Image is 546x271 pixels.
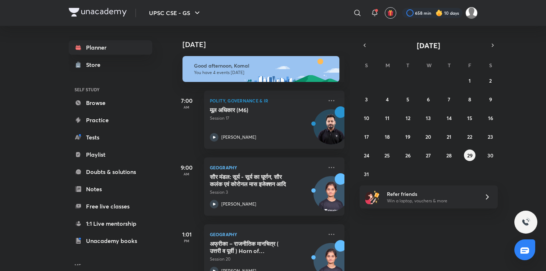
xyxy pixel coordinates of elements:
[361,150,372,161] button: August 24, 2025
[364,171,369,178] abbr: August 31, 2025
[385,115,389,121] abbr: August 11, 2025
[172,239,201,243] p: PM
[406,62,409,69] abbr: Tuesday
[384,152,390,159] abbr: August 25, 2025
[485,131,496,142] button: August 23, 2025
[489,62,492,69] abbr: Saturday
[210,96,323,105] p: Polity, Governance & IR
[364,115,369,121] abbr: August 10, 2025
[210,230,323,239] p: Geography
[387,10,394,16] img: avatar
[464,131,475,142] button: August 22, 2025
[364,133,369,140] abbr: August 17, 2025
[69,113,152,127] a: Practice
[464,150,475,161] button: August 29, 2025
[485,150,496,161] button: August 30, 2025
[172,163,201,172] h5: 9:00
[382,131,393,142] button: August 18, 2025
[69,165,152,179] a: Doubts & solutions
[365,190,380,204] img: referral
[443,93,455,105] button: August 7, 2025
[405,133,410,140] abbr: August 19, 2025
[364,152,369,159] abbr: August 24, 2025
[448,62,451,69] abbr: Thursday
[448,96,450,103] abbr: August 7, 2025
[485,93,496,105] button: August 9, 2025
[443,150,455,161] button: August 28, 2025
[382,93,393,105] button: August 4, 2025
[402,93,414,105] button: August 5, 2025
[361,131,372,142] button: August 17, 2025
[172,172,201,176] p: AM
[69,130,152,144] a: Tests
[210,189,323,196] p: Session 3
[210,115,323,121] p: Session 17
[464,112,475,124] button: August 15, 2025
[69,58,152,72] a: Store
[447,133,451,140] abbr: August 21, 2025
[172,105,201,109] p: AM
[172,96,201,105] h5: 7:00
[402,150,414,161] button: August 26, 2025
[427,96,430,103] abbr: August 6, 2025
[485,112,496,124] button: August 16, 2025
[436,9,443,17] img: streak
[489,77,492,84] abbr: August 2, 2025
[488,133,493,140] abbr: August 23, 2025
[405,152,411,159] abbr: August 26, 2025
[86,60,105,69] div: Store
[468,96,471,103] abbr: August 8, 2025
[489,96,492,103] abbr: August 9, 2025
[427,62,432,69] abbr: Wednesday
[69,216,152,231] a: 1:1 Live mentorship
[69,96,152,110] a: Browse
[210,256,323,262] p: Session 20
[386,96,389,103] abbr: August 4, 2025
[314,113,348,148] img: Avatar
[465,7,478,19] img: Komal
[425,133,431,140] abbr: August 20, 2025
[172,230,201,239] h5: 1:01
[522,218,530,226] img: ttu
[69,83,152,96] h6: SELF STUDY
[361,168,372,180] button: August 31, 2025
[387,198,475,204] p: Win a laptop, vouchers & more
[221,201,256,207] p: [PERSON_NAME]
[385,133,390,140] abbr: August 18, 2025
[210,173,299,188] h5: सौर मंडल: सूर्य - सूर्य का घूर्णन, सौर कलंक एवं कोरोनल मास इजेक्‍शन आदि
[426,152,431,159] abbr: August 27, 2025
[406,96,409,103] abbr: August 5, 2025
[423,131,434,142] button: August 20, 2025
[447,115,452,121] abbr: August 14, 2025
[69,40,152,55] a: Planner
[182,40,352,49] h4: [DATE]
[361,112,372,124] button: August 10, 2025
[382,150,393,161] button: August 25, 2025
[469,77,471,84] abbr: August 1, 2025
[426,115,431,121] abbr: August 13, 2025
[194,70,333,75] p: You have 4 events [DATE]
[467,115,472,121] abbr: August 15, 2025
[485,75,496,86] button: August 2, 2025
[446,152,452,159] abbr: August 28, 2025
[443,131,455,142] button: August 21, 2025
[382,112,393,124] button: August 11, 2025
[423,150,434,161] button: August 27, 2025
[385,7,396,19] button: avatar
[365,62,368,69] abbr: Sunday
[402,131,414,142] button: August 19, 2025
[69,8,127,17] img: Company Logo
[69,182,152,196] a: Notes
[417,41,440,50] span: [DATE]
[402,112,414,124] button: August 12, 2025
[467,133,472,140] abbr: August 22, 2025
[314,180,348,215] img: Avatar
[69,8,127,18] a: Company Logo
[69,234,152,248] a: Unacademy books
[443,112,455,124] button: August 14, 2025
[182,56,339,82] img: afternoon
[69,199,152,213] a: Free live classes
[370,40,488,50] button: [DATE]
[361,93,372,105] button: August 3, 2025
[423,93,434,105] button: August 6, 2025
